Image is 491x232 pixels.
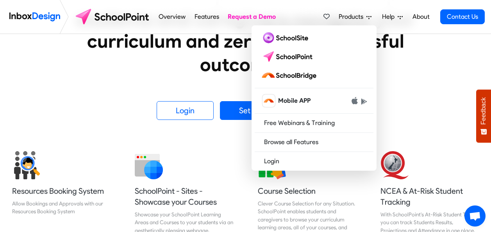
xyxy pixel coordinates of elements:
[255,155,373,168] a: Login
[252,25,377,171] div: Products
[261,69,320,82] img: schoolbridge logo
[262,95,275,107] img: schoolbridge icon
[12,151,40,179] img: 2022_01_17_icon_student_search.svg
[135,186,233,207] h5: SchoolPoint - Sites - Showcase your Courses
[278,96,311,105] span: Mobile APP
[192,9,221,25] a: Features
[440,9,485,24] a: Contact Us
[157,101,214,120] a: Login
[379,9,406,25] a: Help
[255,117,373,129] a: Free Webinars & Training
[336,9,375,25] a: Products
[480,97,487,125] span: Feedback
[135,151,163,179] img: 2022_01_12_icon_website.svg
[380,151,409,179] img: 2022_01_13_icon_nzqa.svg
[12,200,111,216] div: Allow Bookings and Approvals with our Resources Booking System
[464,205,486,227] a: Open chat
[339,12,366,21] span: Products
[220,101,335,120] a: Set Up For Your School
[255,91,373,110] a: schoolbridge icon Mobile APP
[261,50,316,63] img: schoolpoint logo
[12,186,111,196] h5: Resources Booking System
[258,186,356,196] h5: Course Selection
[261,32,311,44] img: schoolsite logo
[157,9,188,25] a: Overview
[226,9,278,25] a: Request a Demo
[382,12,398,21] span: Help
[410,9,432,25] a: About
[255,136,373,148] a: Browse all Features
[380,186,479,207] h5: NCEA & At-Risk Student Tracking
[72,7,154,26] img: schoolpoint logo
[476,89,491,143] button: Feedback - Show survey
